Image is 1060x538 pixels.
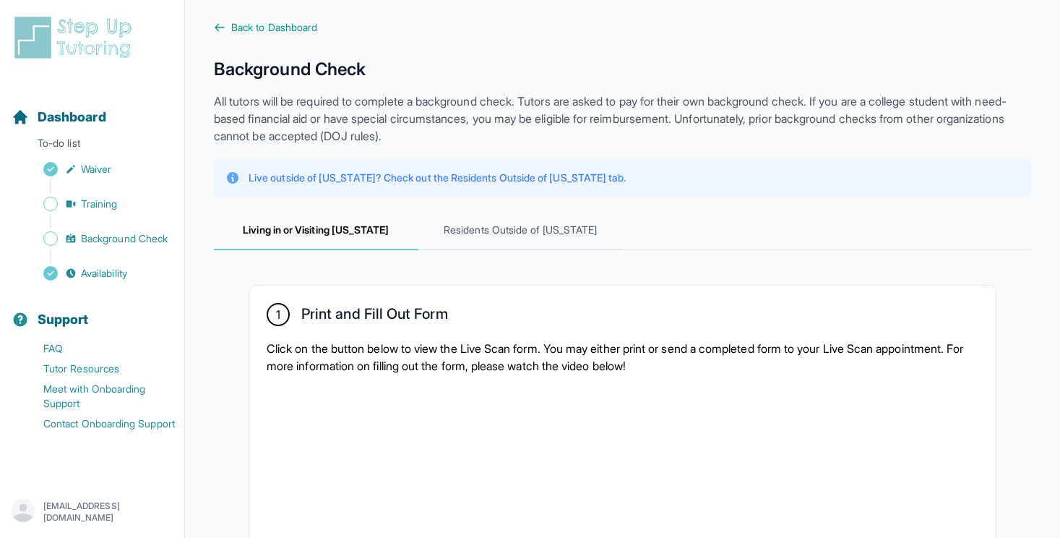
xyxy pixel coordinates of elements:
[12,263,184,283] a: Availability
[12,338,184,359] a: FAQ
[81,162,111,176] span: Waiver
[214,93,1031,145] p: All tutors will be required to complete a background check. Tutors are asked to pay for their own...
[267,340,978,375] p: Click on the button below to view the Live Scan form. You may either print or send a completed fo...
[214,20,1031,35] a: Back to Dashboard
[12,379,184,414] a: Meet with Onboarding Support
[81,197,118,211] span: Training
[12,107,106,127] a: Dashboard
[38,107,106,127] span: Dashboard
[12,194,184,214] a: Training
[214,211,418,250] span: Living in or Visiting [US_STATE]
[12,499,173,525] button: [EMAIL_ADDRESS][DOMAIN_NAME]
[12,229,184,249] a: Background Check
[81,231,168,246] span: Background Check
[249,171,626,185] p: Live outside of [US_STATE]? Check out the Residents Outside of [US_STATE] tab.
[6,136,178,156] p: To-do list
[418,211,623,250] span: Residents Outside of [US_STATE]
[276,306,280,323] span: 1
[12,14,140,61] img: logo
[12,159,184,179] a: Waiver
[12,359,184,379] a: Tutor Resources
[12,414,184,434] a: Contact Onboarding Support
[6,84,178,133] button: Dashboard
[43,500,173,524] p: [EMAIL_ADDRESS][DOMAIN_NAME]
[214,58,1031,81] h1: Background Check
[214,211,1031,250] nav: Tabs
[6,286,178,336] button: Support
[81,266,127,281] span: Availability
[38,309,89,330] span: Support
[301,305,448,328] h2: Print and Fill Out Form
[231,20,317,35] span: Back to Dashboard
